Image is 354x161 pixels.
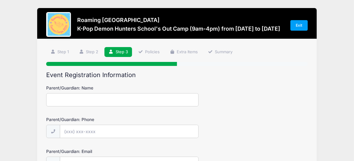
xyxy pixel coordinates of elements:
[46,148,133,154] label: Parent/Guardian: Email
[77,25,280,32] h3: K-Pop Demon Hunters School's Out Camp (9am-4pm) from [DATE] to [DATE]
[46,85,133,91] label: Parent/Guardian: Name
[104,47,132,57] a: Step 3
[60,125,199,138] input: (xxx) xxx-xxxx
[46,116,133,123] label: Parent/Guardian: Phone
[290,20,308,31] a: Exit
[77,17,280,23] h3: Roaming [GEOGRAPHIC_DATA]
[166,47,202,57] a: Extra Items
[46,71,308,79] h2: Event Registration Information
[204,47,237,57] a: Summary
[75,47,103,57] a: Step 2
[134,47,164,57] a: Policies
[46,47,73,57] a: Step 1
